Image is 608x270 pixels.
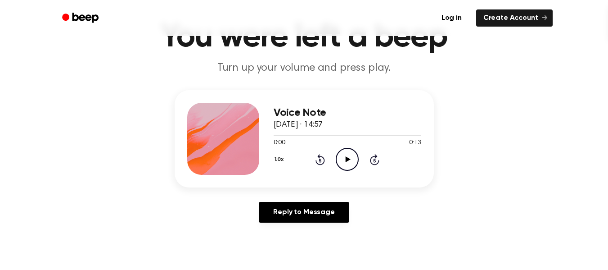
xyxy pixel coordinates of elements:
span: 0:13 [409,138,421,148]
a: Log in [432,8,471,28]
a: Reply to Message [259,202,349,223]
h1: You were left a beep [74,21,535,54]
a: Create Account [476,9,553,27]
a: Beep [56,9,107,27]
span: 0:00 [274,138,285,148]
h3: Voice Note [274,107,421,119]
span: [DATE] · 14:57 [274,121,323,129]
p: Turn up your volume and press play. [131,61,477,76]
button: 1.0x [274,152,287,167]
